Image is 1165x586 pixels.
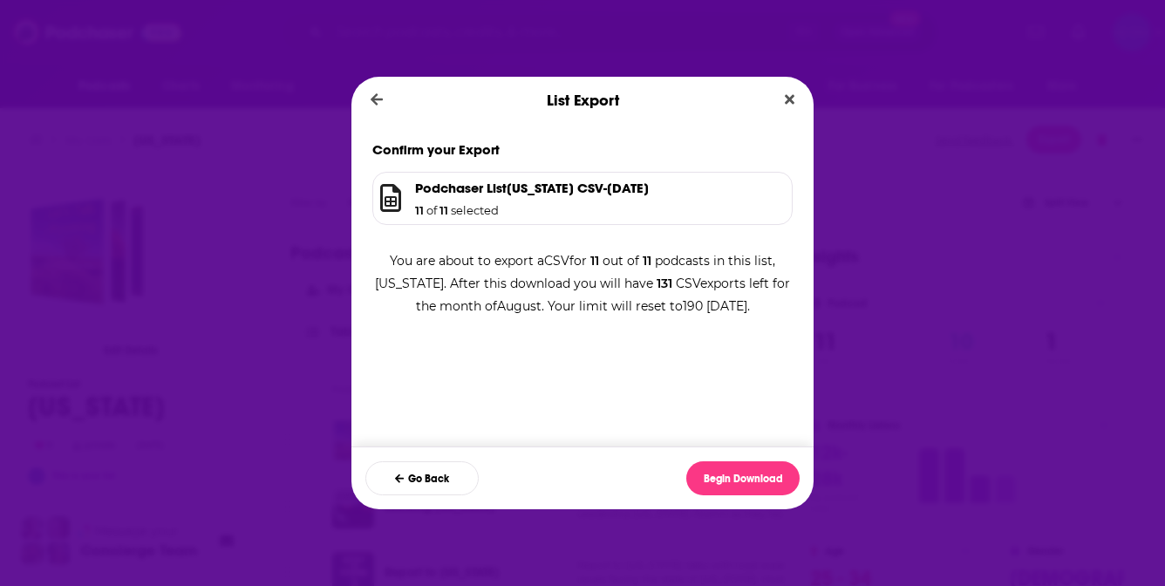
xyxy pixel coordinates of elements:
button: Close [778,89,801,111]
button: Go Back [365,461,479,495]
div: You are about to export a CSV for out of podcasts in this list, [US_STATE] . After this download ... [372,232,793,317]
h1: Podchaser List [US_STATE] CSV - [DATE] [415,180,649,196]
span: 11 [590,253,599,269]
span: 11 [643,253,651,269]
div: List Export [351,77,814,124]
h1: of selected [415,203,499,217]
span: 131 [657,276,672,291]
span: 11 [415,203,424,217]
span: 11 [439,203,448,217]
h1: Confirm your Export [372,141,793,158]
button: Begin Download [686,461,800,495]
